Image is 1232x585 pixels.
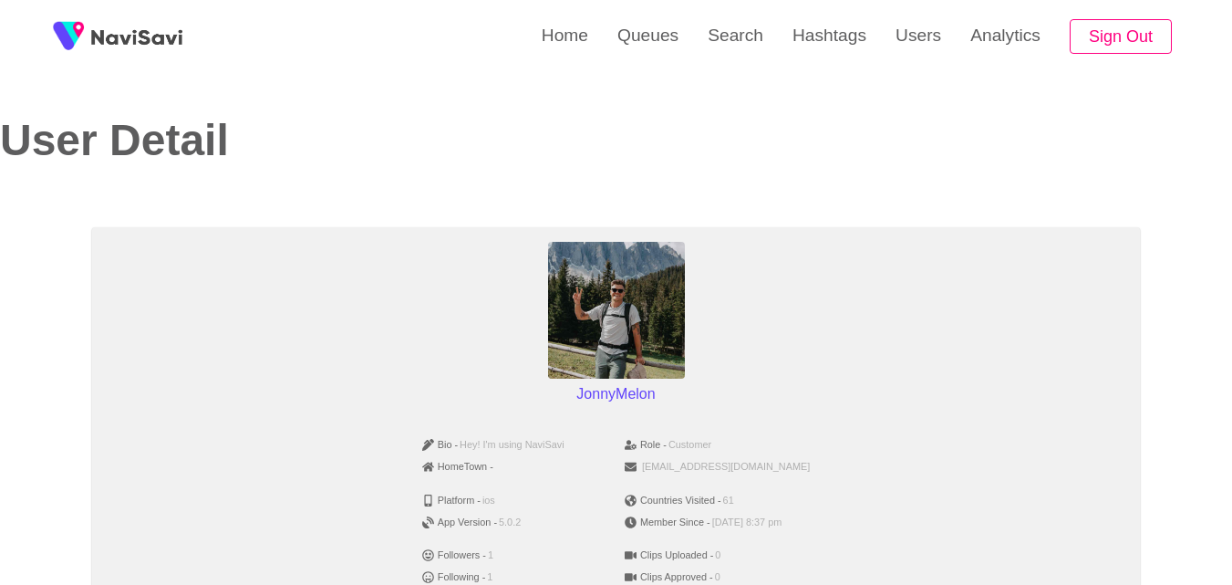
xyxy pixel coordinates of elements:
[91,27,182,46] img: fireSpot
[422,549,486,561] span: Followers -
[460,439,564,451] span: Hey! I'm using NaviSavi
[712,517,782,528] span: [DATE] 8:37 pm
[422,571,486,583] span: Following -
[625,439,667,451] span: Role -
[625,571,713,583] span: Clips Approved -
[499,517,521,528] span: 5.0.2
[488,549,493,561] span: 1
[422,439,458,451] span: Bio -
[723,495,734,507] span: 61
[482,495,495,507] span: ios
[625,495,721,507] span: Countries Visited -
[715,571,720,583] span: 0
[642,461,810,473] span: [EMAIL_ADDRESS][DOMAIN_NAME]
[569,379,662,410] p: JonnyMelon
[487,571,492,583] span: 1
[668,439,711,451] span: Customer
[625,549,713,561] span: Clips Uploaded -
[715,549,720,561] span: 0
[46,14,91,59] img: fireSpot
[422,461,493,473] span: HomeTown -
[422,517,497,528] span: App Version -
[625,517,710,528] span: Member Since -
[422,495,481,507] span: Platform -
[1070,19,1172,55] button: Sign Out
